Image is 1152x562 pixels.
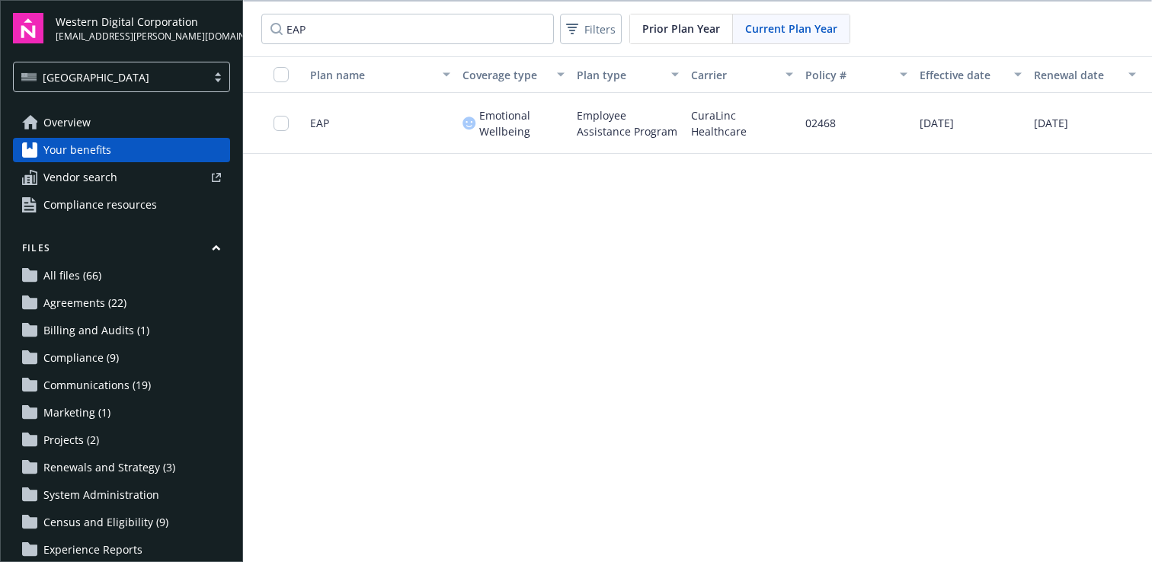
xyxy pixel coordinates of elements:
span: Emotional Wellbeing [479,107,565,139]
div: Plan name [310,67,434,83]
input: Select all [274,67,289,82]
span: Prior Plan Year [642,21,720,37]
span: [EMAIL_ADDRESS][PERSON_NAME][DOMAIN_NAME] [56,30,230,43]
img: navigator-logo.svg [13,13,43,43]
span: Agreements (22) [43,291,126,315]
div: Coverage type [462,67,548,83]
span: All files (66) [43,263,101,288]
div: Policy # [805,67,891,83]
span: Compliance (9) [43,346,119,370]
span: Billing and Audits (1) [43,318,149,343]
span: Western Digital Corporation [56,14,230,30]
button: Effective date [914,56,1028,93]
button: Renewal date [1028,56,1142,93]
button: Files [13,241,230,260]
a: Marketing (1) [13,401,230,425]
button: Plan name [304,56,456,93]
a: System Administration [13,483,230,507]
span: Compliance resources [43,193,157,217]
a: Experience Reports [13,538,230,562]
button: Plan type [571,56,685,93]
a: Vendor search [13,165,230,190]
span: Communications (19) [43,373,151,398]
a: Renewals and Strategy (3) [13,455,230,480]
span: Census and Eligibility (9) [43,510,168,535]
span: Current Plan Year [745,21,837,37]
span: [GEOGRAPHIC_DATA] [21,69,199,85]
a: Billing and Audits (1) [13,318,230,343]
span: Experience Reports [43,538,142,562]
button: Filters [560,14,622,44]
span: Filters [584,21,616,37]
div: Plan type [577,67,662,83]
span: EAP [310,115,329,131]
a: All files (66) [13,263,230,288]
input: Search by name [261,14,554,44]
span: Marketing (1) [43,401,110,425]
span: [DATE] [1034,115,1068,131]
a: Agreements (22) [13,291,230,315]
a: Projects (2) [13,428,230,452]
span: Vendor search [43,165,117,190]
a: Census and Eligibility (9) [13,510,230,535]
a: Compliance resources [13,193,230,217]
div: Renewal date [1034,67,1119,83]
a: Compliance (9) [13,346,230,370]
span: Overview [43,110,91,135]
input: Toggle Row Selected [274,116,289,131]
span: [GEOGRAPHIC_DATA] [43,69,149,85]
a: Your benefits [13,138,230,162]
div: Carrier [691,67,776,83]
button: Western Digital Corporation[EMAIL_ADDRESS][PERSON_NAME][DOMAIN_NAME] [56,13,230,43]
span: [DATE] [920,115,954,131]
span: Renewals and Strategy (3) [43,455,175,480]
span: CuraLinc Healthcare [691,107,793,139]
span: System Administration [43,483,159,507]
button: Carrier [685,56,799,93]
span: 02468 [805,115,836,131]
a: Overview [13,110,230,135]
span: Employee Assistance Program [577,107,679,139]
span: Your benefits [43,138,111,162]
button: Policy # [799,56,914,93]
span: Projects (2) [43,428,99,452]
span: Filters [563,18,619,40]
button: Coverage type [456,56,571,93]
a: Communications (19) [13,373,230,398]
div: Effective date [920,67,1005,83]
